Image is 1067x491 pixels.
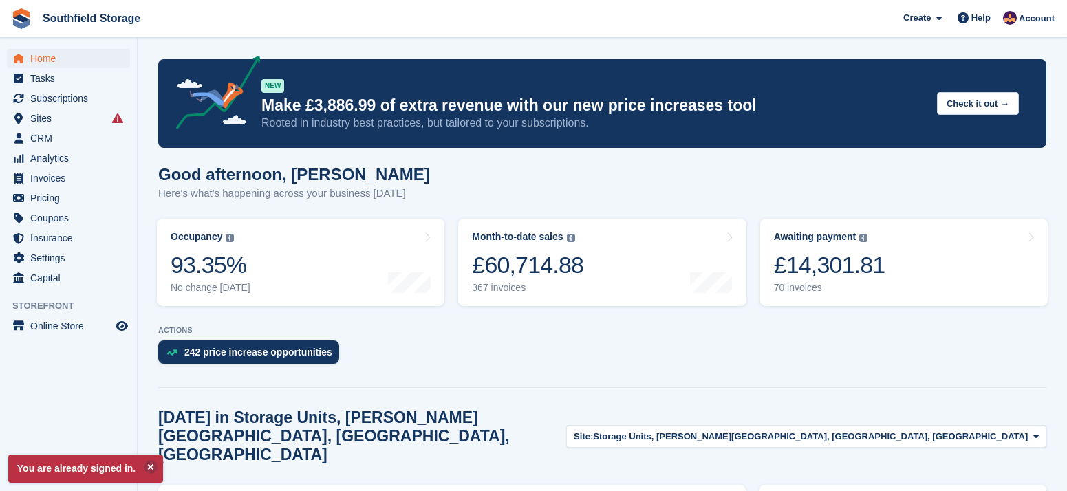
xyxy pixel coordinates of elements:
a: 242 price increase opportunities [158,340,346,371]
span: Tasks [30,69,113,88]
span: Account [1019,12,1055,25]
div: 242 price increase opportunities [184,347,332,358]
a: menu [7,208,130,228]
div: Awaiting payment [774,231,856,243]
span: Help [971,11,991,25]
div: NEW [261,79,284,93]
a: menu [7,49,130,68]
span: CRM [30,129,113,148]
a: menu [7,89,130,108]
div: £14,301.81 [774,251,885,279]
span: Insurance [30,228,113,248]
img: icon-info-grey-7440780725fd019a000dd9b08b2336e03edf1995a4989e88bcd33f0948082b44.svg [567,234,575,242]
a: Southfield Storage [37,7,146,30]
a: menu [7,248,130,268]
img: icon-info-grey-7440780725fd019a000dd9b08b2336e03edf1995a4989e88bcd33f0948082b44.svg [226,234,234,242]
span: Sites [30,109,113,128]
span: Storefront [12,299,137,313]
a: menu [7,268,130,287]
a: Month-to-date sales £60,714.88 367 invoices [458,219,746,306]
button: Check it out → [937,92,1019,115]
p: Make £3,886.99 of extra revenue with our new price increases tool [261,96,926,116]
div: £60,714.88 [472,251,583,279]
a: Awaiting payment £14,301.81 70 invoices [760,219,1048,306]
h1: Good afternoon, [PERSON_NAME] [158,165,430,184]
span: Capital [30,268,113,287]
span: Coupons [30,208,113,228]
span: Home [30,49,113,68]
div: Occupancy [171,231,222,243]
i: Smart entry sync failures have occurred [112,113,123,124]
div: 70 invoices [774,282,885,294]
img: Sharon Law [1003,11,1017,25]
p: Here's what's happening across your business [DATE] [158,186,430,201]
a: menu [7,109,130,128]
span: Settings [30,248,113,268]
a: menu [7,228,130,248]
p: ACTIONS [158,326,1046,335]
a: menu [7,149,130,168]
h2: [DATE] in Storage Units, [PERSON_NAME][GEOGRAPHIC_DATA], [GEOGRAPHIC_DATA], [GEOGRAPHIC_DATA] [158,408,566,464]
img: price-adjustments-announcement-icon-8257ccfd72463d97f412b2fc003d46551f7dbcb40ab6d574587a9cd5c0d94... [164,56,261,134]
span: Analytics [30,149,113,168]
span: Create [903,11,931,25]
img: icon-info-grey-7440780725fd019a000dd9b08b2336e03edf1995a4989e88bcd33f0948082b44.svg [859,234,867,242]
p: You are already signed in. [8,455,163,483]
span: Site: [574,430,593,444]
div: No change [DATE] [171,282,250,294]
p: Rooted in industry best practices, but tailored to your subscriptions. [261,116,926,131]
a: menu [7,129,130,148]
span: Pricing [30,188,113,208]
a: menu [7,168,130,188]
div: 93.35% [171,251,250,279]
div: Month-to-date sales [472,231,563,243]
button: Site: Storage Units, [PERSON_NAME][GEOGRAPHIC_DATA], [GEOGRAPHIC_DATA], [GEOGRAPHIC_DATA] [566,425,1046,448]
a: Preview store [114,318,130,334]
a: menu [7,69,130,88]
a: menu [7,188,130,208]
img: price_increase_opportunities-93ffe204e8149a01c8c9dc8f82e8f89637d9d84a8eef4429ea346261dce0b2c0.svg [166,349,177,356]
span: Storage Units, [PERSON_NAME][GEOGRAPHIC_DATA], [GEOGRAPHIC_DATA], [GEOGRAPHIC_DATA] [593,430,1028,444]
a: Occupancy 93.35% No change [DATE] [157,219,444,306]
span: Online Store [30,316,113,336]
span: Invoices [30,168,113,188]
span: Subscriptions [30,89,113,108]
div: 367 invoices [472,282,583,294]
a: menu [7,316,130,336]
img: stora-icon-8386f47178a22dfd0bd8f6a31ec36ba5ce8667c1dd55bd0f319d3a0aa187defe.svg [11,8,32,29]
